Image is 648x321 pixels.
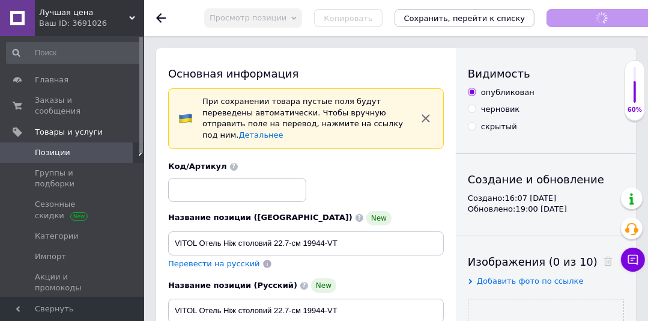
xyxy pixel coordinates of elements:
[168,162,227,171] span: Код/Артикул
[238,130,283,139] a: Детальнее
[210,13,286,22] span: Просмотр позиции
[625,106,644,114] div: 60%
[35,272,111,293] span: Акции и промокоды
[468,66,624,81] div: Видимость
[468,172,624,187] div: Создание и обновление
[39,7,129,18] span: Лучшая цена
[468,193,624,204] div: Создано: 16:07 [DATE]
[404,14,525,23] i: Сохранить, перейти к списку
[156,13,166,23] div: Вернуться назад
[168,259,260,268] span: Перевести на русский
[35,75,68,85] span: Главная
[35,127,103,138] span: Товары и услуги
[621,248,645,272] button: Чат с покупателем
[168,66,444,81] div: Основная информация
[39,18,144,29] div: Ваш ID: 3691026
[311,278,336,293] span: New
[35,95,111,117] span: Заказы и сообщения
[178,111,193,126] img: :flag-ua:
[395,9,535,27] button: Сохранить, перейти к списку
[168,213,353,222] span: Название позиции ([GEOGRAPHIC_DATA])
[468,254,624,269] div: Изображения (0 из 10)
[168,281,297,290] span: Название позиции (Русский)
[625,60,645,121] div: 60% Качество заполнения
[35,147,70,158] span: Позиции
[168,231,444,255] input: Например, H&M женское платье зеленое 38 размер вечернее макси с блестками
[35,231,79,242] span: Категории
[202,97,403,139] span: При сохранении товара пустые поля будут переведены автоматически. Чтобы вручную отправить поле на...
[6,42,142,64] input: Поиск
[366,211,392,225] span: New
[481,104,519,115] div: черновик
[468,204,624,215] div: Обновлено: 19:00 [DATE]
[35,168,111,189] span: Группы и подборки
[35,199,111,221] span: Сезонные скидки
[35,251,66,262] span: Импорт
[477,277,584,286] span: Добавить фото по ссылке
[481,87,534,98] div: опубликован
[481,121,517,132] div: скрытый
